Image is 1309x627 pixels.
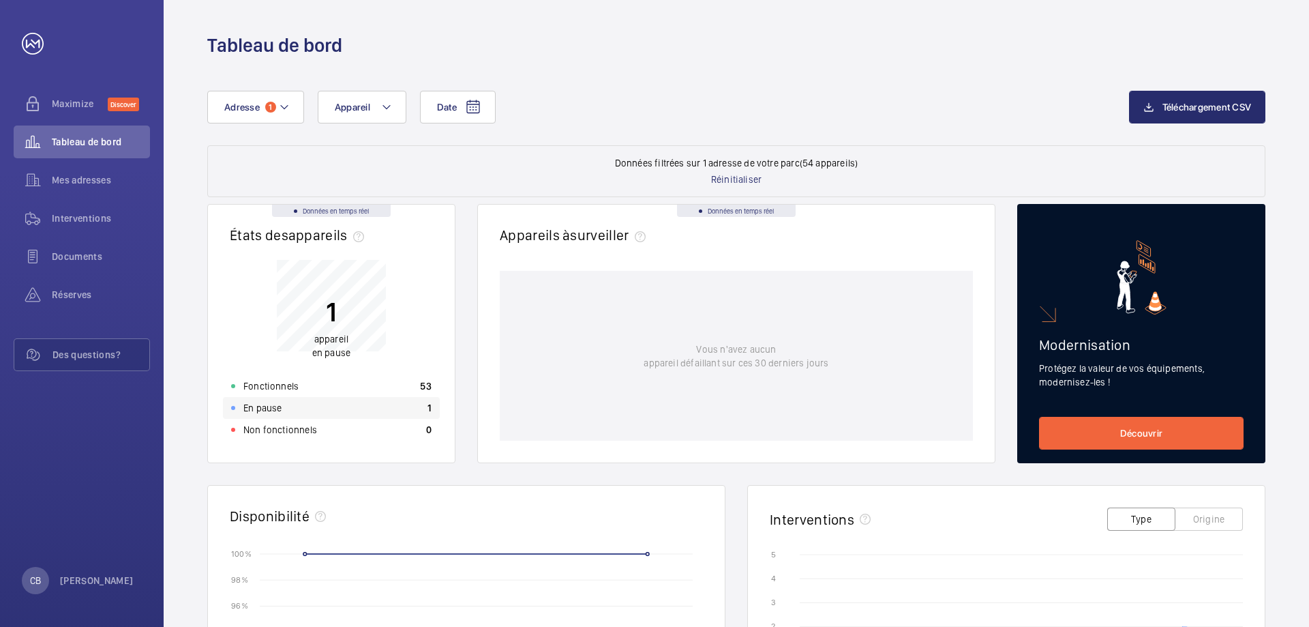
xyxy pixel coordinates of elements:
[771,550,776,559] text: 5
[272,205,391,217] div: Données en temps réel
[1039,417,1244,450] a: Découvrir
[426,423,432,437] p: 0
[231,575,248,585] text: 98 %
[770,511,854,528] h2: Interventions
[615,156,858,170] p: Données filtrées sur 1 adresse de votre parc (54 appareils)
[500,227,651,244] h2: Appareils à
[52,288,150,302] span: Réserves
[312,347,350,358] span: en pause
[207,91,304,123] button: Adresse1
[265,102,276,113] span: 1
[30,574,41,587] p: CB
[243,423,317,437] p: Non fonctionnels
[335,102,370,113] span: Appareil
[288,227,370,244] span: appareils
[243,401,282,415] p: En pause
[224,102,260,113] span: Adresse
[420,91,496,123] button: Date
[677,205,796,217] div: Données en temps réel
[52,250,150,263] span: Documents
[312,295,350,329] p: 1
[1039,336,1244,353] h2: Modernisation
[644,342,828,370] p: Vous n'avez aucun appareil défaillant sur ces 30 derniers jours
[52,348,149,362] span: Des questions?
[1039,362,1244,389] p: Protégez la valeur de vos équipements, modernisez-les !
[60,574,134,587] p: [PERSON_NAME]
[771,574,776,583] text: 4
[437,102,457,113] span: Date
[231,601,248,611] text: 96 %
[570,227,650,244] span: surveiller
[243,379,299,393] p: Fonctionnels
[420,379,432,393] p: 53
[52,135,150,149] span: Tableau de bord
[52,97,108,111] span: Maximize
[207,33,342,58] h1: Tableau de bord
[1129,91,1266,123] button: Téléchargement CSV
[771,598,776,607] text: 3
[52,173,150,187] span: Mes adresses
[1107,508,1175,531] button: Type
[312,332,350,360] p: appareil
[711,173,762,186] p: Réinitialiser
[52,212,150,225] span: Interventions
[108,98,139,111] span: Discover
[1162,102,1252,113] span: Téléchargement CSV
[231,549,252,558] text: 100 %
[427,401,432,415] p: 1
[318,91,406,123] button: Appareil
[230,227,370,244] h2: États des
[1175,508,1243,531] button: Origine
[1117,240,1167,315] img: marketing-card.svg
[230,508,310,525] h2: Disponibilité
